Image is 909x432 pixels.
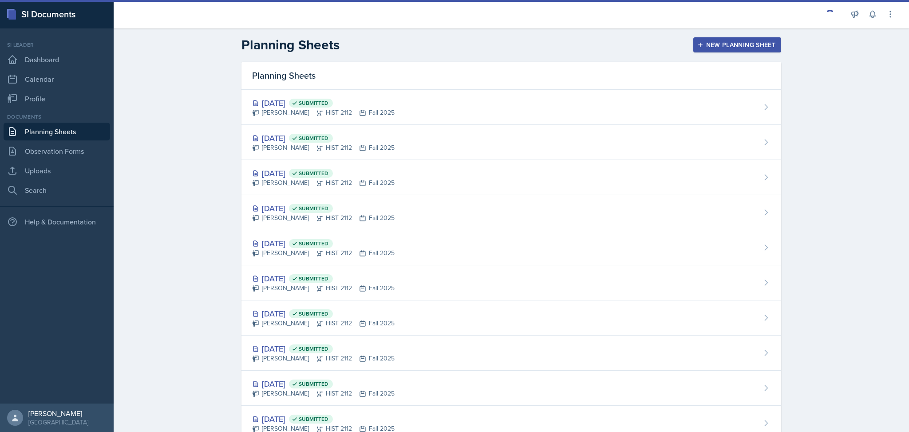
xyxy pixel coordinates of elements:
[252,97,395,109] div: [DATE]
[241,62,781,90] div: Planning Sheets
[4,213,110,231] div: Help & Documentation
[4,70,110,88] a: Calendar
[4,51,110,68] a: Dashboard
[299,240,328,247] span: Submitted
[299,380,328,388] span: Submitted
[299,170,328,177] span: Submitted
[252,202,395,214] div: [DATE]
[699,41,775,48] div: New Planning Sheet
[4,123,110,140] a: Planning Sheets
[252,284,395,293] div: [PERSON_NAME] HIST 2112 Fall 2025
[299,345,328,352] span: Submitted
[252,178,395,188] div: [PERSON_NAME] HIST 2112 Fall 2025
[252,378,395,390] div: [DATE]
[252,132,395,144] div: [DATE]
[241,371,781,406] a: [DATE] Submitted [PERSON_NAME]HIST 2112Fall 2025
[241,230,781,265] a: [DATE] Submitted [PERSON_NAME]HIST 2112Fall 2025
[299,416,328,423] span: Submitted
[693,37,781,52] button: New Planning Sheet
[241,160,781,195] a: [DATE] Submitted [PERSON_NAME]HIST 2112Fall 2025
[241,37,340,53] h2: Planning Sheets
[252,389,395,398] div: [PERSON_NAME] HIST 2112 Fall 2025
[241,300,781,336] a: [DATE] Submitted [PERSON_NAME]HIST 2112Fall 2025
[4,162,110,180] a: Uploads
[241,90,781,125] a: [DATE] Submitted [PERSON_NAME]HIST 2112Fall 2025
[252,413,395,425] div: [DATE]
[252,272,395,284] div: [DATE]
[241,195,781,230] a: [DATE] Submitted [PERSON_NAME]HIST 2112Fall 2025
[299,275,328,282] span: Submitted
[252,248,395,258] div: [PERSON_NAME] HIST 2112 Fall 2025
[252,143,395,152] div: [PERSON_NAME] HIST 2112 Fall 2025
[4,90,110,108] a: Profile
[241,336,781,371] a: [DATE] Submitted [PERSON_NAME]HIST 2112Fall 2025
[28,418,88,427] div: [GEOGRAPHIC_DATA]
[4,142,110,160] a: Observation Forms
[252,354,395,363] div: [PERSON_NAME] HIST 2112 Fall 2025
[28,409,88,418] div: [PERSON_NAME]
[299,100,328,107] span: Submitted
[299,135,328,142] span: Submitted
[252,319,395,328] div: [PERSON_NAME] HIST 2112 Fall 2025
[252,213,395,223] div: [PERSON_NAME] HIST 2112 Fall 2025
[4,113,110,121] div: Documents
[252,308,395,320] div: [DATE]
[252,108,395,117] div: [PERSON_NAME] HIST 2112 Fall 2025
[241,265,781,300] a: [DATE] Submitted [PERSON_NAME]HIST 2112Fall 2025
[241,125,781,160] a: [DATE] Submitted [PERSON_NAME]HIST 2112Fall 2025
[4,181,110,199] a: Search
[252,237,395,249] div: [DATE]
[4,41,110,49] div: Si leader
[252,343,395,355] div: [DATE]
[299,310,328,317] span: Submitted
[299,205,328,212] span: Submitted
[252,167,395,179] div: [DATE]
